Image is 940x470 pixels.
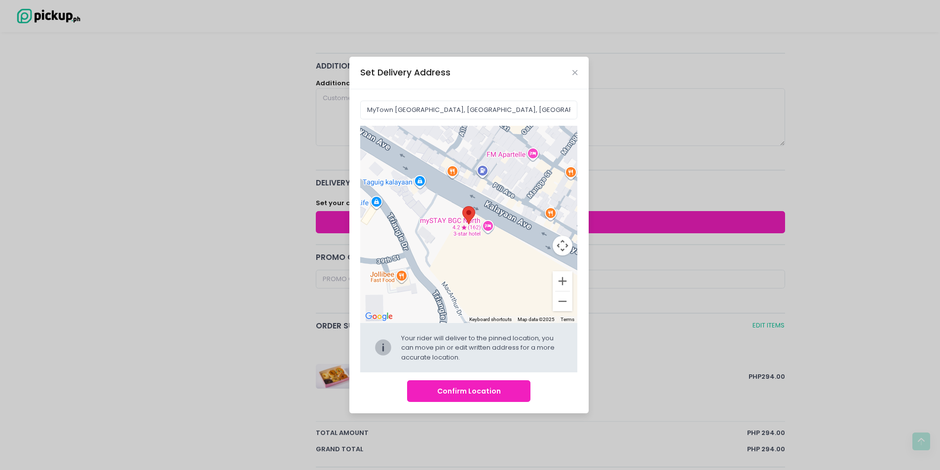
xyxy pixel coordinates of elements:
button: Map camera controls [553,236,572,255]
img: Google [363,310,395,323]
button: Close [572,70,577,75]
input: Delivery Address [360,101,577,119]
span: Map data ©2025 [518,317,555,322]
button: Zoom in [553,271,572,291]
div: Set Delivery Address [360,66,451,79]
button: Zoom out [553,291,572,311]
button: Confirm Location [407,380,530,402]
button: Keyboard shortcuts [469,316,512,323]
div: Your rider will deliver to the pinned location, you can move pin or edit written address for a mo... [401,333,564,362]
a: Open this area in Google Maps (opens a new window) [363,310,395,323]
a: Terms (opens in new tab) [561,317,574,322]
